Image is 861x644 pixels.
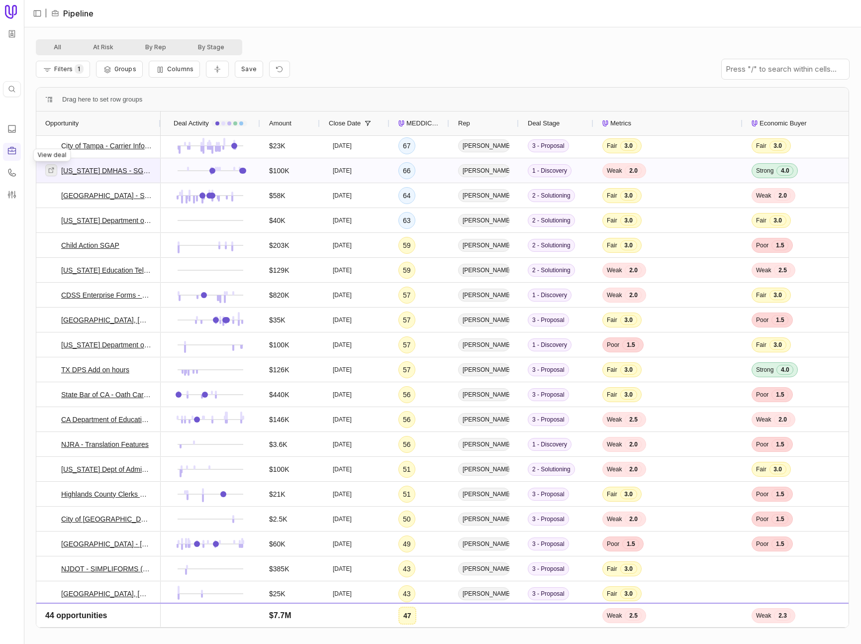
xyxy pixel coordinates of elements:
div: 56 [403,438,411,450]
span: 3.0 [620,191,637,201]
span: 1.5 [771,539,788,549]
span: 3.0 [769,464,786,474]
div: 67 [403,140,411,152]
time: [DATE] [333,167,352,175]
time: [DATE] [333,465,352,473]
a: [US_STATE] Education Television Commision [61,264,152,276]
div: $58K [269,190,286,202]
a: [GEOGRAPHIC_DATA], [GEOGRAPHIC_DATA] - 300 Additional PS Hours [61,613,152,625]
span: 2.0 [625,464,642,474]
div: MEDDICC Score [398,111,440,135]
time: [DATE] [333,391,352,399]
span: 1.5 [771,514,788,524]
span: 1.5 [771,489,788,499]
span: Weak [756,266,771,274]
span: 1 [75,64,83,74]
a: Child Action SGAP [61,239,119,251]
time: [DATE] [333,490,352,498]
span: Strong [756,366,773,374]
span: 2.0 [625,514,642,524]
span: 2.0 [625,439,642,449]
div: 64 [403,190,411,202]
a: [US_STATE] Department of Mental Health - Y2 Upsell [61,339,152,351]
a: CDSS Enterprise Forms - Phase 1 - Admin [61,289,152,301]
button: Reset view [269,61,290,78]
span: 3 - Proposal [528,413,569,426]
div: 57 [403,364,411,376]
span: Weak [607,266,622,274]
span: Poor [756,540,768,548]
span: [PERSON_NAME] [458,438,510,451]
time: [DATE] [333,216,352,224]
span: Weak [607,167,622,175]
button: Collapse all rows [206,61,229,78]
div: 57 [403,339,411,351]
div: $35K [269,314,286,326]
div: $21K [269,488,286,500]
span: Fair [607,142,617,150]
span: Weak [756,416,771,424]
button: By Rep [129,41,182,53]
span: 3 - Proposal [528,363,569,376]
time: [DATE] [333,316,352,324]
button: Group Pipeline [96,61,143,78]
a: City of [GEOGRAPHIC_DATA] - Batch Continuation & Initiation [61,513,152,525]
span: [PERSON_NAME] [458,289,510,302]
span: Fair [756,465,766,473]
div: 59 [403,264,411,276]
span: 3 - Proposal [528,562,569,575]
span: [PERSON_NAME] [458,338,510,351]
span: 3 - Proposal [528,587,569,600]
span: 3 - Proposal [528,314,569,326]
div: 39 [403,613,411,625]
span: 2.0 [625,265,642,275]
span: Deal Stage [528,117,560,129]
span: Drag here to set row groups [62,94,142,106]
span: 2.0 [774,415,791,425]
span: [PERSON_NAME] [458,214,510,227]
span: Columns [167,65,193,73]
span: Poor [756,316,768,324]
span: Fair [756,216,766,224]
li: Pipeline [51,7,94,19]
div: 56 [403,414,411,426]
span: Poor [756,440,768,448]
a: NJRA - Translation Features [61,438,149,450]
span: Weak [607,440,622,448]
div: $3.6K [269,438,287,450]
span: [PERSON_NAME] [458,562,510,575]
span: Fair [607,590,617,598]
span: | [45,7,47,19]
span: Filters [54,65,73,73]
span: 2 - Solutioning [528,214,575,227]
span: Fair [607,241,617,249]
time: [DATE] [333,615,352,623]
span: Opportunity [45,117,79,129]
span: Fair [607,366,617,374]
span: 3.0 [620,564,637,574]
span: Fair [607,565,617,573]
button: Columns [149,61,200,78]
span: 4 - Negotiation [528,612,575,625]
span: 1.5 [771,315,788,325]
span: 2.5 [625,415,642,425]
a: TX DPS Add on hours [61,364,129,376]
span: [PERSON_NAME] [458,537,510,550]
div: $25K [269,588,286,600]
span: 2.5 [774,265,791,275]
span: [PERSON_NAME] [458,264,510,277]
a: [GEOGRAPHIC_DATA] - [GEOGRAPHIC_DATA] Platform [61,538,152,550]
time: [DATE] [333,341,352,349]
div: 43 [403,563,411,575]
button: All [38,41,77,53]
a: City of Tampa - Carrier Information Tracking - 100 Hours [61,140,152,152]
span: 3.0 [620,240,637,250]
span: [PERSON_NAME] [458,164,510,177]
span: 1 - Discovery [528,438,572,451]
button: At Risk [77,41,129,53]
span: 1 - Discovery [528,289,572,302]
div: $440K [269,389,289,401]
a: [US_STATE] DMHAS - SGAP [61,165,152,177]
span: 3.0 [769,215,786,225]
span: 2.0 [774,191,791,201]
